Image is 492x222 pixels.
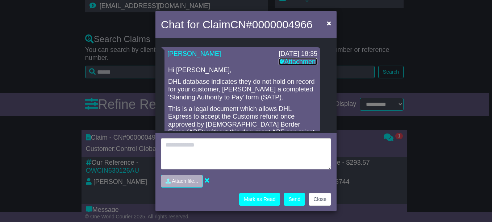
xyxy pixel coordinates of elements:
button: Mark as Read [239,193,280,206]
a: [PERSON_NAME] [167,50,221,57]
button: Send [284,193,305,206]
span: CN# [230,18,313,30]
a: Attachment [279,58,317,65]
p: DHL database indicates they do not hold on record for your customer, [PERSON_NAME] a completed ‘S... [168,78,317,102]
button: Close [323,16,335,30]
button: Close [309,193,331,206]
h4: Chat for Claim [161,16,313,33]
span: 0000004966 [252,18,313,30]
span: × [327,19,331,27]
p: This is a legal document which allows DHL Express to accept the Customs refund once approved by [... [168,105,317,144]
p: Hi [PERSON_NAME], [168,66,317,74]
div: [DATE] 18:35 [279,50,317,58]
